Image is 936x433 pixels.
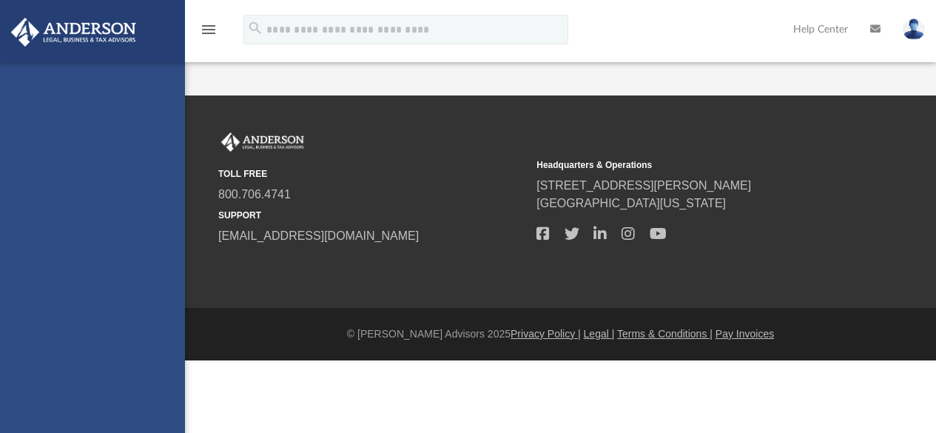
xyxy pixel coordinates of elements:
[200,21,218,38] i: menu
[7,18,141,47] img: Anderson Advisors Platinum Portal
[536,197,726,209] a: [GEOGRAPHIC_DATA][US_STATE]
[247,20,263,36] i: search
[536,158,844,172] small: Headquarters & Operations
[185,326,936,342] div: © [PERSON_NAME] Advisors 2025
[218,209,526,222] small: SUPPORT
[218,167,526,181] small: TOLL FREE
[218,229,419,242] a: [EMAIL_ADDRESS][DOMAIN_NAME]
[511,328,581,340] a: Privacy Policy |
[218,132,307,152] img: Anderson Advisors Platinum Portal
[903,19,925,40] img: User Pic
[584,328,615,340] a: Legal |
[536,179,751,192] a: [STREET_ADDRESS][PERSON_NAME]
[617,328,713,340] a: Terms & Conditions |
[218,188,291,201] a: 800.706.4741
[716,328,774,340] a: Pay Invoices
[200,28,218,38] a: menu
